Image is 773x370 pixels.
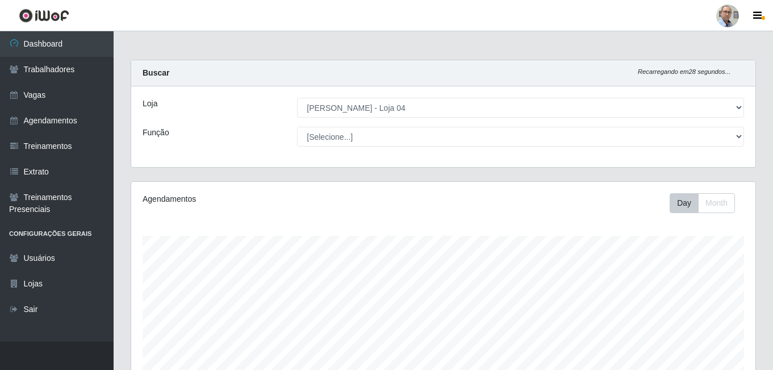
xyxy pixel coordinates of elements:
[143,68,169,77] strong: Buscar
[670,193,699,213] button: Day
[143,98,157,110] label: Loja
[143,127,169,139] label: Função
[19,9,69,23] img: CoreUI Logo
[638,68,730,75] i: Recarregando em 28 segundos...
[698,193,735,213] button: Month
[670,193,744,213] div: Toolbar with button groups
[143,193,383,205] div: Agendamentos
[670,193,735,213] div: First group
